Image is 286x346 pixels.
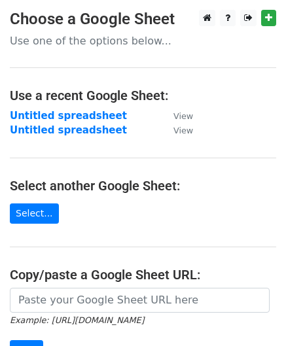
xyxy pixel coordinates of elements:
small: View [173,111,193,121]
p: Use one of the options below... [10,34,276,48]
h4: Select another Google Sheet: [10,178,276,194]
a: View [160,110,193,122]
a: Untitled spreadsheet [10,124,127,136]
input: Paste your Google Sheet URL here [10,288,270,313]
small: View [173,126,193,135]
a: Select... [10,203,59,224]
a: Untitled spreadsheet [10,110,127,122]
h4: Copy/paste a Google Sheet URL: [10,267,276,283]
small: Example: [URL][DOMAIN_NAME] [10,315,144,325]
a: View [160,124,193,136]
h4: Use a recent Google Sheet: [10,88,276,103]
h3: Choose a Google Sheet [10,10,276,29]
